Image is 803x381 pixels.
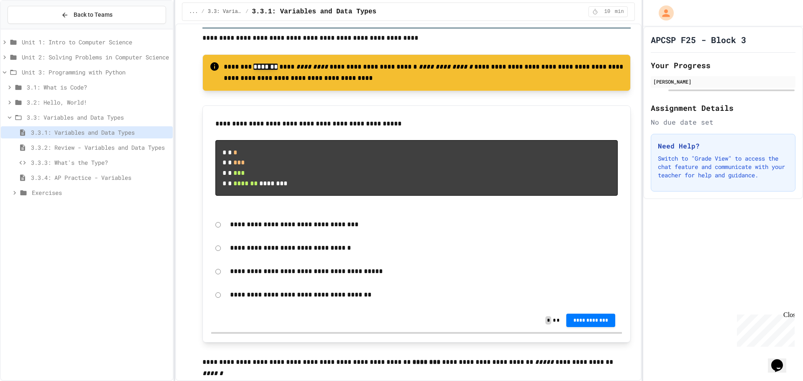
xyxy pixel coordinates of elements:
span: 3.3: Variables and Data Types [27,113,169,122]
span: / [202,8,205,15]
iframe: chat widget [734,311,795,347]
span: min [615,8,624,15]
span: 10 [601,8,614,15]
div: [PERSON_NAME] [653,78,793,85]
span: Unit 2: Solving Problems in Computer Science [22,53,169,61]
h2: Assignment Details [651,102,795,114]
button: Back to Teams [8,6,166,24]
span: 3.3.1: Variables and Data Types [31,128,169,137]
p: Switch to "Grade View" to access the chat feature and communicate with your teacher for help and ... [658,154,788,179]
iframe: chat widget [768,348,795,373]
span: 3.1: What is Code? [27,83,169,92]
span: 3.3.1: Variables and Data Types [252,7,376,17]
div: Chat with us now!Close [3,3,58,53]
h2: Your Progress [651,59,795,71]
span: 3.3.3: What's the Type? [31,158,169,167]
h3: Need Help? [658,141,788,151]
div: My Account [650,3,676,23]
span: 3.2: Hello, World! [27,98,169,107]
span: Unit 1: Intro to Computer Science [22,38,169,46]
h1: APCSP F25 - Block 3 [651,34,746,46]
div: No due date set [651,117,795,127]
span: 3.3.2: Review - Variables and Data Types [31,143,169,152]
span: Back to Teams [74,10,113,19]
span: ... [189,8,198,15]
span: / [246,8,248,15]
span: 3.3: Variables and Data Types [208,8,242,15]
span: Unit 3: Programming with Python [22,68,169,77]
span: Exercises [32,188,169,197]
span: 3.3.4: AP Practice - Variables [31,173,169,182]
